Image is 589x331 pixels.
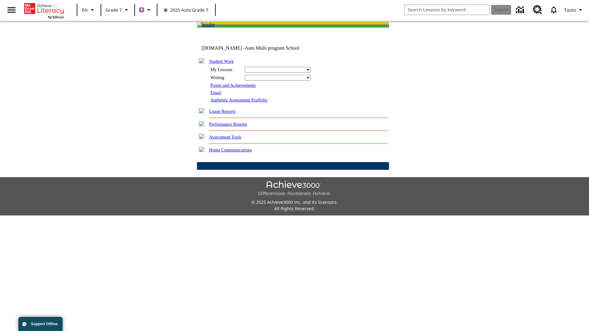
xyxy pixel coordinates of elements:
[245,45,299,51] nobr: Auto Multi program School
[103,4,133,15] button: Grade: Grade 7, Select a grade
[258,181,331,196] img: Achieve3000 Differentiate Accelerate Achieve
[2,1,21,19] button: Open side menu
[209,59,234,64] a: Student Work
[18,317,63,331] button: Support Offline
[198,134,205,139] img: plus.gif
[209,147,252,152] a: Home Communications
[210,83,256,88] a: Points and Achievements
[210,75,241,80] div: Writing
[202,45,314,51] td: [DOMAIN_NAME] -
[24,2,64,19] div: Home
[198,146,205,152] img: plus.gif
[564,7,576,13] span: Tauto
[210,97,268,102] a: Authentic Assessment Portfolio
[137,4,155,15] button: Boost Class color is purple. Change class color
[164,7,208,13] span: 2025 Auto Grade 7
[210,90,221,95] a: Email
[79,4,99,15] button: Language: EN, Select a language
[82,7,88,13] span: EN
[209,109,236,114] a: Usage Reports
[198,58,205,63] img: minus.gif
[562,4,587,15] button: Profile/Settings
[210,67,241,72] div: My Lessons
[198,108,205,113] img: plus.gif
[48,15,64,19] span: NJ Edition
[405,5,489,15] input: search field
[529,2,546,18] a: Resource Center, Will open in new tab
[209,122,247,127] a: Performance Reports
[512,2,529,18] a: Data Center
[197,22,215,28] img: header
[198,121,205,126] img: plus.gif
[31,322,58,326] span: Support Offline
[546,2,562,18] a: Notifications
[106,7,122,13] span: Grade 7
[209,135,241,139] a: Assessment Tools
[141,6,143,13] span: B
